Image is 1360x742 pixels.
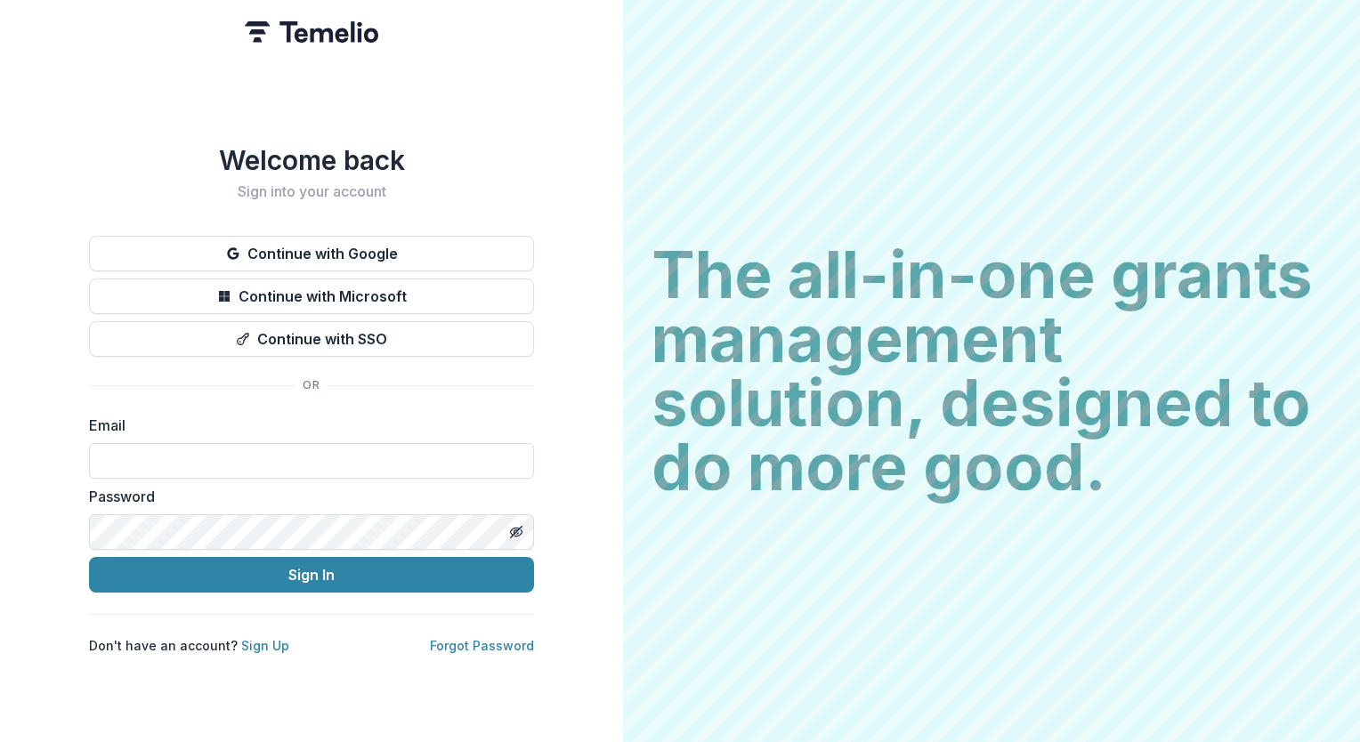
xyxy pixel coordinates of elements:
button: Continue with Microsoft [89,278,534,314]
a: Forgot Password [430,638,534,653]
button: Continue with SSO [89,321,534,357]
h2: Sign into your account [89,183,534,200]
img: Temelio [245,21,378,43]
a: Sign Up [241,638,289,653]
button: Sign In [89,557,534,593]
h1: Welcome back [89,144,534,176]
button: Toggle password visibility [502,518,530,546]
label: Password [89,486,523,507]
button: Continue with Google [89,236,534,271]
label: Email [89,415,523,436]
p: Don't have an account? [89,636,289,655]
